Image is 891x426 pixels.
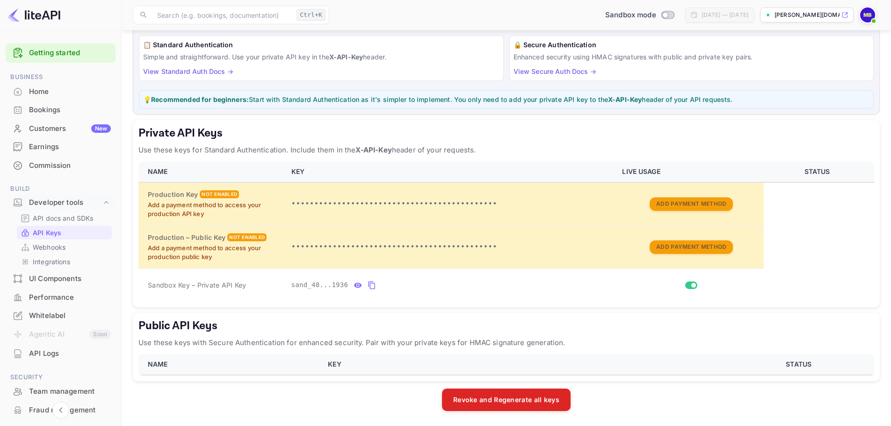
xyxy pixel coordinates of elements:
div: Commission [29,160,111,171]
div: Home [6,83,116,101]
p: Enhanced security using HMAC signatures with public and private key pairs. [514,52,870,62]
button: Revoke and Regenerate all keys [442,389,571,411]
div: Not enabled [227,233,267,241]
span: Sandbox Key – Private API Key [148,281,246,289]
a: Integrations [21,257,108,267]
button: Add Payment Method [650,197,733,211]
a: Whitelabel [6,307,116,324]
th: STATUS [727,354,874,375]
div: Fraud management [6,401,116,419]
span: Business [6,72,116,82]
div: Webhooks [17,240,112,254]
a: Earnings [6,138,116,155]
a: Fraud management [6,401,116,419]
div: Team management [6,383,116,401]
span: Security [6,372,116,383]
a: Home [6,83,116,100]
div: Earnings [6,138,116,156]
p: Use these keys with Secure Authentication for enhanced security. Pair with your private keys for ... [138,337,874,348]
a: Getting started [29,48,111,58]
th: NAME [138,354,322,375]
div: Team management [29,386,111,397]
a: CustomersNew [6,120,116,137]
div: Customers [29,123,111,134]
button: Collapse navigation [52,402,69,419]
div: Developer tools [29,197,101,208]
a: Add Payment Method [650,242,733,250]
a: API docs and SDKs [21,213,108,223]
div: Developer tools [6,195,116,211]
p: Integrations [33,257,70,267]
span: sand_48...1936 [291,280,348,290]
div: Performance [29,292,111,303]
a: Team management [6,383,116,400]
h5: Private API Keys [138,126,874,141]
button: Add Payment Method [650,240,733,254]
a: View Secure Auth Docs → [514,67,596,75]
div: Fraud management [29,405,111,416]
div: Bookings [6,101,116,119]
div: Whitelabel [6,307,116,325]
a: API Logs [6,345,116,362]
div: Switch to Production mode [601,10,678,21]
p: 💡 Start with Standard Authentication as it's simpler to implement. You only need to add your priv... [143,94,869,104]
h6: Production Key [148,189,198,200]
div: Earnings [29,142,111,152]
a: Commission [6,157,116,174]
table: public api keys table [138,354,874,375]
div: Home [29,87,111,97]
div: Commission [6,157,116,175]
div: API docs and SDKs [17,211,112,225]
div: UI Components [6,270,116,288]
th: NAME [138,161,286,182]
p: Add a payment method to access your production public key [148,244,280,262]
input: Search (e.g. bookings, documentation) [152,6,293,24]
div: UI Components [29,274,111,284]
th: LIVE USAGE [616,161,764,182]
strong: X-API-Key [608,95,642,103]
p: ••••••••••••••••••••••••••••••••••••••••••••• [291,241,611,253]
img: LiteAPI logo [7,7,60,22]
div: Not enabled [200,190,239,198]
p: API docs and SDKs [33,213,94,223]
a: Add Payment Method [650,199,733,207]
a: UI Components [6,270,116,287]
p: ••••••••••••••••••••••••••••••••••••••••••••• [291,198,611,209]
div: Ctrl+K [297,9,326,21]
img: Mike Bradway [860,7,875,22]
th: KEY [322,354,727,375]
div: [DATE] — [DATE] [702,11,748,19]
span: Sandbox mode [605,10,656,21]
th: KEY [286,161,617,182]
div: CustomersNew [6,120,116,138]
div: API Keys [17,226,112,239]
p: Simple and straightforward. Use your private API key in the header. [143,52,500,62]
p: [PERSON_NAME][DOMAIN_NAME][PERSON_NAME]... [775,11,840,19]
div: Whitelabel [29,310,111,321]
a: API Keys [21,228,108,238]
div: Integrations [17,255,112,268]
p: Use these keys for Standard Authentication. Include them in the header of your requests. [138,144,874,156]
div: API Logs [29,348,111,359]
a: Webhooks [21,242,108,252]
div: New [91,124,111,133]
p: Webhooks [33,242,65,252]
a: View Standard Auth Docs → [143,67,233,75]
a: Performance [6,289,116,306]
p: API Keys [33,228,61,238]
h6: 📋 Standard Authentication [143,40,500,50]
h6: 🔒 Secure Authentication [514,40,870,50]
h5: Public API Keys [138,318,874,333]
strong: X-API-Key [355,145,391,154]
div: Bookings [29,105,111,116]
div: Getting started [6,43,116,63]
h6: Production – Public Key [148,232,225,243]
div: Performance [6,289,116,307]
div: API Logs [6,345,116,363]
a: Bookings [6,101,116,118]
th: STATUS [764,161,874,182]
span: Build [6,184,116,194]
strong: X-API-Key [329,53,363,61]
strong: Recommended for beginners: [151,95,249,103]
p: Add a payment method to access your production API key [148,201,280,219]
